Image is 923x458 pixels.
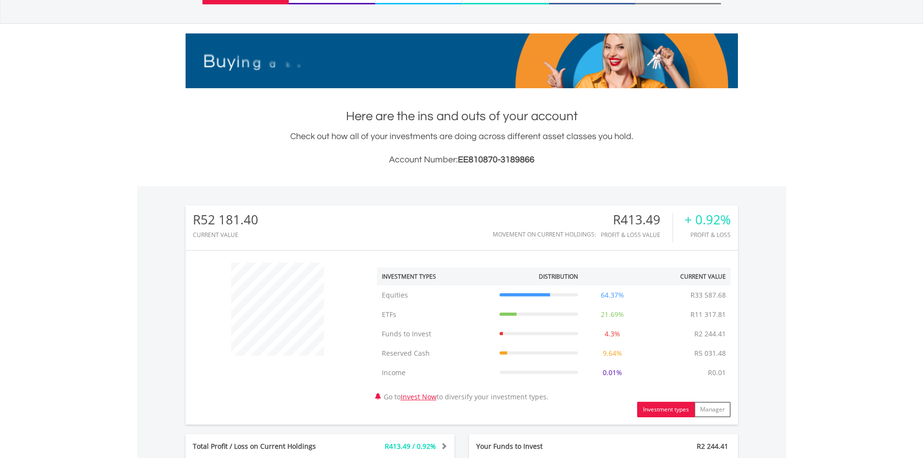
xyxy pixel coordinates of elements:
a: Invest Now [401,392,437,401]
td: 0.01% [583,363,642,382]
img: EasyMortage Promotion Banner [186,33,738,88]
span: R413.49 / 0.92% [385,442,436,451]
div: Check out how all of your investments are doing across different asset classes you hold. [186,130,738,167]
td: 4.3% [583,324,642,344]
h3: Account Number: [186,153,738,167]
td: R11 317.81 [686,305,731,324]
td: 21.69% [583,305,642,324]
th: Investment Types [377,268,495,285]
span: R2 244.41 [697,442,728,451]
div: Distribution [539,272,578,281]
td: R2 244.41 [689,324,731,344]
div: CURRENT VALUE [193,232,258,238]
span: EE810870-3189866 [458,155,534,164]
th: Current Value [642,268,731,285]
td: Funds to Invest [377,324,495,344]
button: Investment types [637,402,695,417]
h1: Here are the ins and outs of your account [186,108,738,125]
td: Income [377,363,495,382]
div: R52 181.40 [193,213,258,227]
td: 9.64% [583,344,642,363]
div: Movement on Current Holdings: [493,231,596,237]
td: 64.37% [583,285,642,305]
td: ETFs [377,305,495,324]
td: R33 587.68 [686,285,731,305]
div: Total Profit / Loss on Current Holdings [186,442,343,451]
td: R0.01 [703,363,731,382]
div: + 0.92% [685,213,731,227]
td: R5 031.48 [689,344,731,363]
div: R413.49 [601,213,673,227]
div: Profit & Loss Value [601,232,673,238]
div: Profit & Loss [685,232,731,238]
button: Manager [694,402,731,417]
div: Go to to diversify your investment types. [370,258,738,417]
div: Your Funds to Invest [469,442,604,451]
td: Equities [377,285,495,305]
td: Reserved Cash [377,344,495,363]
